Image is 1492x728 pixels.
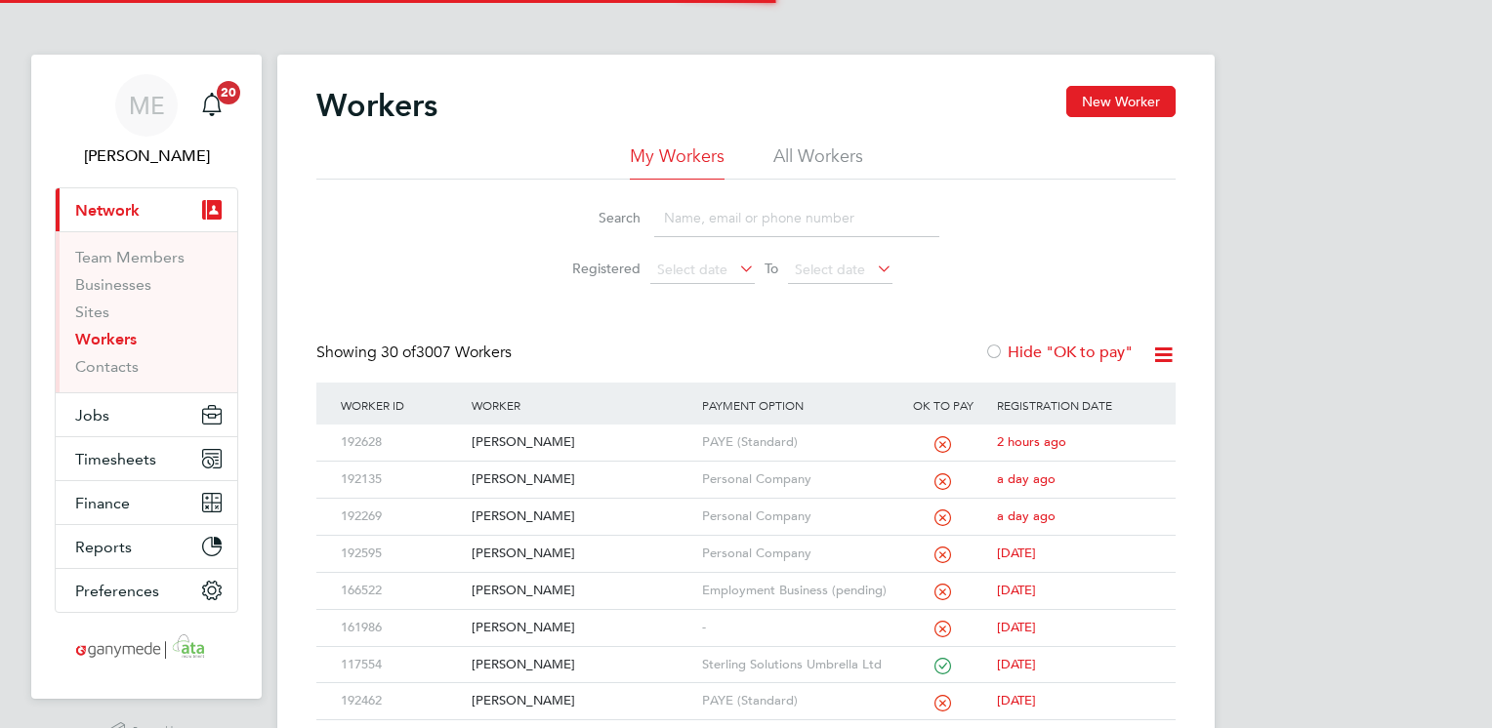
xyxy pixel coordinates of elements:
div: Personal Company [697,462,894,498]
span: Network [75,201,140,220]
div: Worker [467,383,696,427]
a: 192595[PERSON_NAME]Personal Company[DATE] [336,535,1156,551]
div: Personal Company [697,499,894,535]
a: 20 [192,74,231,137]
a: 192135[PERSON_NAME]Personal Companya day ago [336,461,1156,477]
span: a day ago [997,507,1056,524]
span: Jobs [75,406,109,425]
button: Jobs [56,393,237,436]
span: 30 of [381,343,416,362]
div: 192462 [336,683,467,719]
span: 3007 Workers [381,343,512,362]
a: 192269[PERSON_NAME]Personal Companya day ago [336,498,1156,514]
div: [PERSON_NAME] [467,536,696,572]
a: Businesses [75,275,151,294]
a: 161986[PERSON_NAME]-[DATE] [336,609,1156,626]
div: [PERSON_NAME] [467,462,696,498]
span: 2 hours ago [997,433,1066,450]
div: 161986 [336,610,467,646]
div: Showing [316,343,516,363]
input: Name, email or phone number [654,199,939,237]
span: Preferences [75,582,159,600]
div: PAYE (Standard) [697,683,894,719]
div: Registration Date [992,383,1156,427]
button: Finance [56,481,237,524]
button: Preferences [56,569,237,612]
nav: Main navigation [31,55,262,699]
a: 117554[PERSON_NAME]Sterling Solutions Umbrella Ltd[DATE] [336,646,1156,663]
span: Finance [75,494,130,512]
h2: Workers [316,86,437,125]
span: 20 [217,81,240,104]
div: 192269 [336,499,467,535]
label: Search [553,209,641,226]
div: Sterling Solutions Umbrella Ltd [697,647,894,683]
div: Network [56,231,237,392]
div: - [697,610,894,646]
div: OK to pay [893,383,992,427]
div: [PERSON_NAME] [467,683,696,719]
div: [PERSON_NAME] [467,573,696,609]
span: [DATE] [997,692,1036,708]
div: 192595 [336,536,467,572]
a: 192462[PERSON_NAME]PAYE (Standard)[DATE] [336,682,1156,699]
span: [DATE] [997,656,1036,672]
div: PAYE (Standard) [697,425,894,461]
label: Hide "OK to pay" [984,343,1133,362]
span: Mia Eckersley [55,144,238,168]
div: 192628 [336,425,467,461]
a: Contacts [75,357,139,376]
a: Team Members [75,248,185,266]
button: Timesheets [56,437,237,480]
a: ME[PERSON_NAME] [55,74,238,168]
div: 117554 [336,647,467,683]
div: [PERSON_NAME] [467,425,696,461]
span: Select date [795,261,865,278]
div: Employment Business (pending) [697,573,894,609]
li: My Workers [630,144,725,180]
li: All Workers [773,144,863,180]
div: [PERSON_NAME] [467,499,696,535]
a: 166522[PERSON_NAME]Employment Business (pending)[DATE] [336,572,1156,588]
div: Personal Company [697,536,894,572]
div: [PERSON_NAME] [467,610,696,646]
button: Network [56,188,237,231]
div: Payment Option [697,383,894,427]
img: ganymedesolutions-logo-retina.png [70,632,224,664]
span: Timesheets [75,450,156,468]
div: 166522 [336,573,467,609]
a: Go to home page [55,632,238,664]
span: [DATE] [997,545,1036,561]
span: Select date [657,261,727,278]
span: [DATE] [997,619,1036,635]
div: Worker ID [336,383,467,427]
a: Sites [75,303,109,321]
button: Reports [56,525,237,568]
span: ME [129,93,165,118]
span: a day ago [997,470,1056,487]
span: [DATE] [997,582,1036,598]
button: New Worker [1066,86,1176,117]
div: 192135 [336,462,467,498]
a: Workers [75,330,137,348]
span: Reports [75,538,132,556]
div: [PERSON_NAME] [467,647,696,683]
a: 192628[PERSON_NAME]PAYE (Standard)2 hours ago [336,424,1156,440]
span: To [759,256,784,281]
label: Registered [553,260,641,277]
